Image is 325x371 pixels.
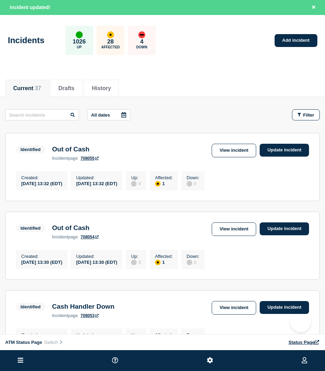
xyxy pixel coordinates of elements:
[260,144,309,157] a: Update incident
[138,31,145,38] div: down
[5,340,42,345] span: ATM Status Page
[260,301,309,314] a: Update incident
[21,259,62,265] div: [DATE] 13:30 (EDT)
[155,180,173,187] div: 1
[303,112,314,118] span: Filter
[131,332,141,338] p: Up :
[155,259,173,265] div: 1
[131,254,141,259] p: Up :
[155,181,161,187] div: affected
[91,112,110,118] p: All dates
[21,175,62,180] p: Created :
[73,38,86,45] p: 1026
[155,332,173,338] p: Affected :
[76,180,117,186] div: [DATE] 13:32 (EDT)
[21,332,62,338] p: Created :
[16,224,45,232] span: Identified
[52,313,68,318] span: incident
[107,31,114,38] div: affected
[52,235,68,239] span: incident
[187,259,200,265] div: 0
[92,85,111,92] button: History
[52,145,99,153] h3: Out of Cash
[136,45,147,49] p: Down
[52,156,68,161] span: incident
[187,181,192,187] div: disabled
[81,313,99,318] a: 708053
[260,222,309,235] a: Update incident
[52,224,99,232] h3: Out of Cash
[131,259,141,265] div: 0
[131,260,137,265] div: disabled
[309,3,318,11] button: Close banner
[212,144,257,157] a: View incident
[52,235,78,239] p: page
[131,181,137,187] div: disabled
[52,313,78,318] p: page
[289,340,320,345] a: Status Page
[76,31,83,38] div: up
[5,109,79,120] input: Search incidents
[76,254,117,259] p: Updated :
[155,254,173,259] p: Affected :
[187,254,200,259] p: Down :
[8,35,44,45] h1: Incidents
[187,260,192,265] div: disabled
[292,109,320,120] button: Filter
[35,85,41,91] span: 37
[140,38,143,45] p: 4
[52,303,114,310] h3: Cash Handler Down
[81,235,99,239] a: 708054
[76,332,117,338] p: Updated :
[42,339,65,345] button: Switch
[13,85,41,92] button: Current 37
[290,311,311,332] iframe: Help Scout Beacon - Open
[21,180,62,186] div: [DATE] 13:32 (EDT)
[76,259,117,265] div: [DATE] 13:30 (EDT)
[87,109,130,120] button: All dates
[107,38,114,45] p: 28
[101,45,120,49] p: Affected
[131,180,141,187] div: 0
[77,45,82,49] p: Up
[76,175,117,180] p: Updated :
[212,301,257,315] a: View incident
[58,85,74,92] button: Drafts
[155,175,173,180] p: Affected :
[10,5,50,10] span: Incident updated!
[131,175,141,180] p: Up :
[155,260,161,265] div: affected
[187,175,200,180] p: Down :
[187,180,200,187] div: 0
[212,222,257,236] a: View incident
[16,145,45,153] span: Identified
[275,34,317,47] a: Add incident
[16,303,45,311] span: Identified
[21,254,62,259] p: Created :
[81,156,99,161] a: 708055
[187,332,200,338] p: Down :
[52,156,78,161] p: page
